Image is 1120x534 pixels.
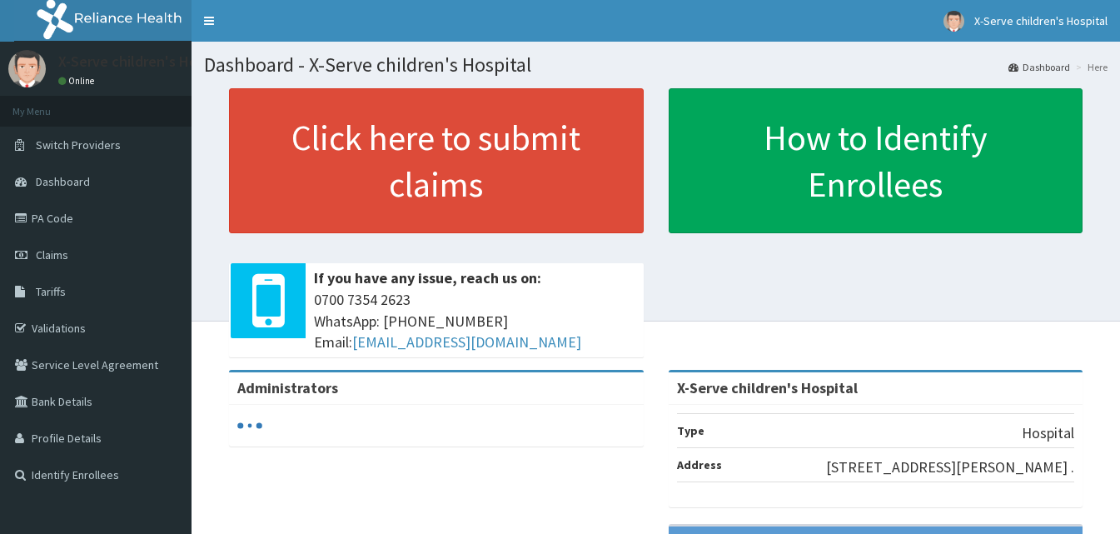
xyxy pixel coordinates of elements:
[677,378,858,397] strong: X-Serve children's Hospital
[229,88,644,233] a: Click here to submit claims
[237,413,262,438] svg: audio-loading
[36,137,121,152] span: Switch Providers
[1072,60,1108,74] li: Here
[1008,60,1070,74] a: Dashboard
[237,378,338,397] b: Administrators
[974,13,1108,28] span: X-Serve children's Hospital
[36,247,68,262] span: Claims
[352,332,581,352] a: [EMAIL_ADDRESS][DOMAIN_NAME]
[1022,422,1074,444] p: Hospital
[58,75,98,87] a: Online
[36,174,90,189] span: Dashboard
[826,457,1074,478] p: [STREET_ADDRESS][PERSON_NAME] .
[58,54,234,69] p: X-Serve children's Hospital
[36,284,66,299] span: Tariffs
[204,54,1108,76] h1: Dashboard - X-Serve children's Hospital
[943,11,964,32] img: User Image
[8,50,46,87] img: User Image
[677,457,722,472] b: Address
[677,423,704,438] b: Type
[669,88,1083,233] a: How to Identify Enrollees
[314,268,541,287] b: If you have any issue, reach us on:
[314,289,635,353] span: 0700 7354 2623 WhatsApp: [PHONE_NUMBER] Email:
